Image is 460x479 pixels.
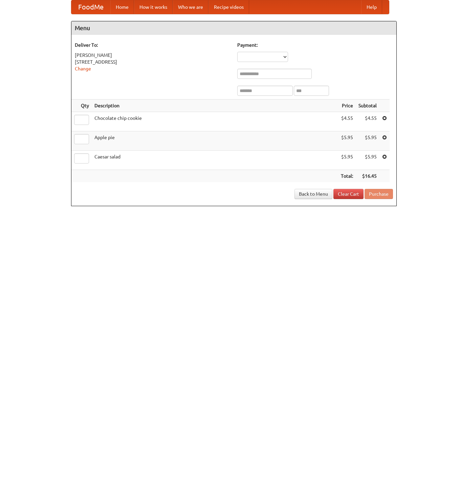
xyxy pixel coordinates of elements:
[92,131,338,151] td: Apple pie
[338,100,356,112] th: Price
[92,151,338,170] td: Caesar salad
[75,52,231,59] div: [PERSON_NAME]
[338,131,356,151] td: $5.95
[338,151,356,170] td: $5.95
[134,0,173,14] a: How it works
[92,112,338,131] td: Chocolate chip cookie
[71,100,92,112] th: Qty
[75,42,231,48] h5: Deliver To:
[356,151,379,170] td: $5.95
[361,0,382,14] a: Help
[356,131,379,151] td: $5.95
[365,189,393,199] button: Purchase
[338,112,356,131] td: $4.55
[75,66,91,71] a: Change
[356,112,379,131] td: $4.55
[356,100,379,112] th: Subtotal
[338,170,356,182] th: Total:
[92,100,338,112] th: Description
[173,0,209,14] a: Who we are
[209,0,249,14] a: Recipe videos
[294,189,332,199] a: Back to Menu
[75,59,231,65] div: [STREET_ADDRESS]
[356,170,379,182] th: $16.45
[71,0,110,14] a: FoodMe
[237,42,393,48] h5: Payment:
[110,0,134,14] a: Home
[333,189,364,199] a: Clear Cart
[71,21,396,35] h4: Menu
